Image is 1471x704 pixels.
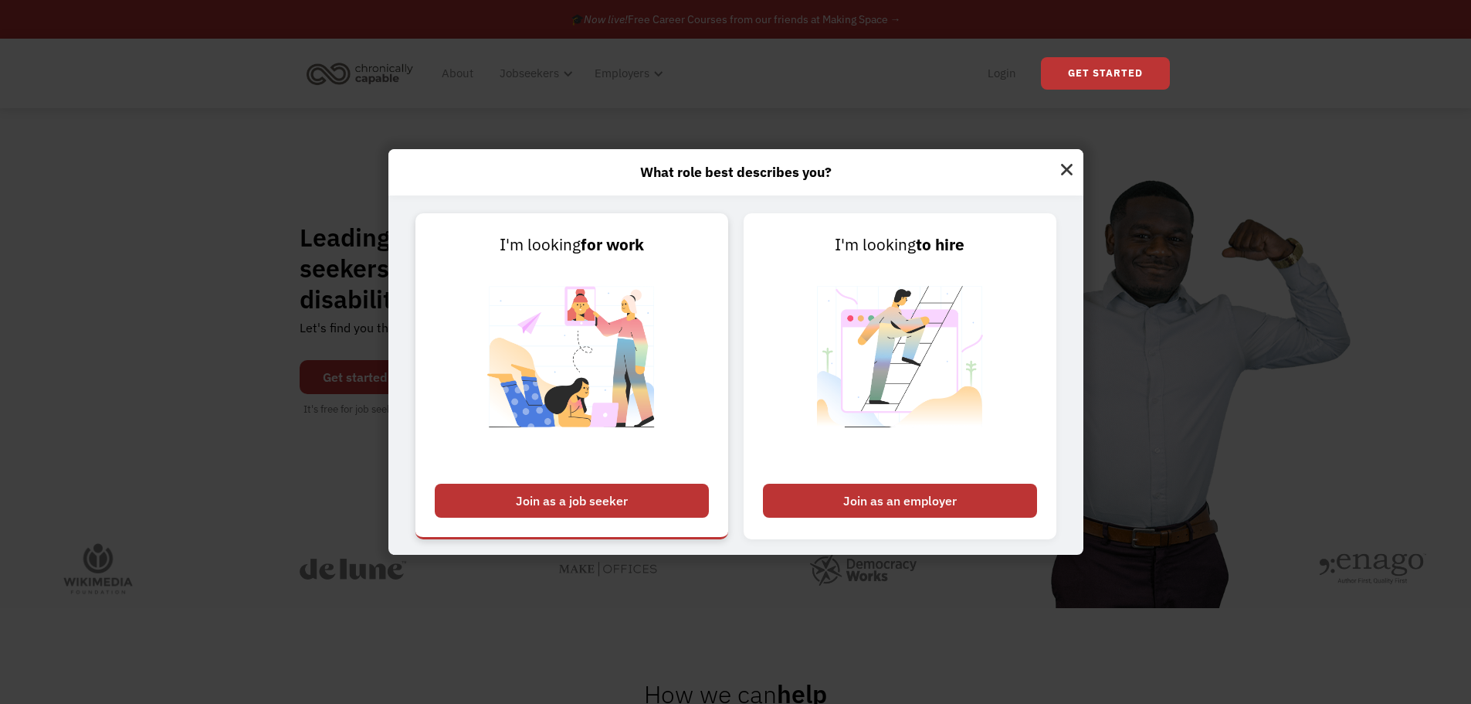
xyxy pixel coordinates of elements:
[435,484,709,518] div: Join as a job seeker
[763,233,1037,257] div: I'm looking
[581,234,644,255] strong: for work
[476,257,668,476] img: Chronically Capable Personalized Job Matching
[435,233,709,257] div: I'm looking
[500,64,559,83] div: Jobseekers
[302,56,418,90] img: Chronically Capable logo
[640,163,832,181] strong: What role best describes you?
[490,49,578,98] div: Jobseekers
[978,49,1025,98] a: Login
[415,213,728,539] a: I'm lookingfor workJoin as a job seeker
[432,49,483,98] a: About
[1041,57,1170,90] a: Get Started
[916,234,964,255] strong: to hire
[585,49,668,98] div: Employers
[763,484,1037,518] div: Join as an employer
[302,56,425,90] a: home
[595,64,649,83] div: Employers
[744,213,1056,539] a: I'm lookingto hireJoin as an employer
